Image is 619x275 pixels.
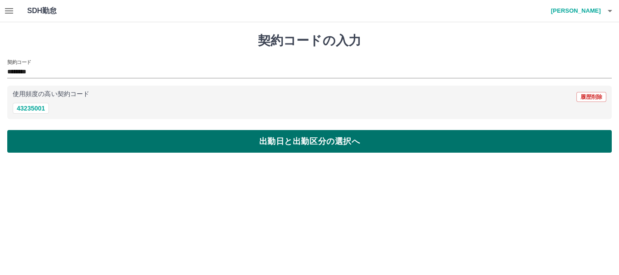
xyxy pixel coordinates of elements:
p: 使用頻度の高い契約コード [13,91,89,97]
button: 出勤日と出勤区分の選択へ [7,130,612,153]
h2: 契約コード [7,58,31,66]
h1: 契約コードの入力 [7,33,612,48]
button: 履歴削除 [576,92,606,102]
button: 43235001 [13,103,49,114]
